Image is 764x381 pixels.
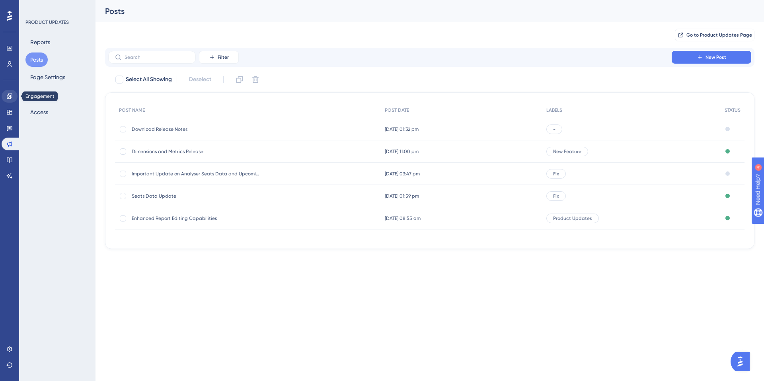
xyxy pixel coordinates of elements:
span: Need Help? [19,2,50,12]
span: Go to Product Updates Page [686,32,752,38]
span: STATUS [725,107,741,113]
button: Access [25,105,53,119]
button: Domain [25,87,55,102]
span: Seats Data Update [132,193,259,199]
span: [DATE] 03:47 pm [385,171,420,177]
span: - [553,126,555,132]
span: Product Updates [553,215,592,222]
div: 4 [55,4,58,10]
input: Search [125,54,189,60]
button: Posts [25,52,48,67]
span: Filter [218,54,229,60]
span: Fix [553,171,559,177]
button: Go to Product Updates Page [675,29,754,41]
span: New Post [706,54,726,60]
iframe: UserGuiding AI Assistant Launcher [731,350,754,373]
div: Posts [105,6,735,17]
div: PRODUCT UPDATES [25,19,69,25]
button: Page Settings [25,70,70,84]
span: Important Update on Analyser Seats Data and Upcoming Schedules Delivery Disruption [132,171,259,177]
span: POST NAME [119,107,145,113]
button: Filter [199,51,239,64]
span: [DATE] 01:59 pm [385,193,419,199]
span: [DATE] 11:00 pm [385,148,419,155]
span: Dimensions and Metrics Release [132,148,259,155]
span: [DATE] 01:32 pm [385,126,419,132]
span: Fix [553,193,559,199]
button: New Post [672,51,751,64]
span: New Feature [553,148,581,155]
span: LABELS [546,107,562,113]
span: Select All Showing [126,75,172,84]
button: Deselect [182,72,218,87]
span: Download Release Notes [132,126,259,132]
button: Reports [25,35,55,49]
span: POST DATE [385,107,409,113]
span: [DATE] 08:55 am [385,215,421,222]
span: Enhanced Report Editing Capabilities [132,215,259,222]
span: Deselect [189,75,211,84]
